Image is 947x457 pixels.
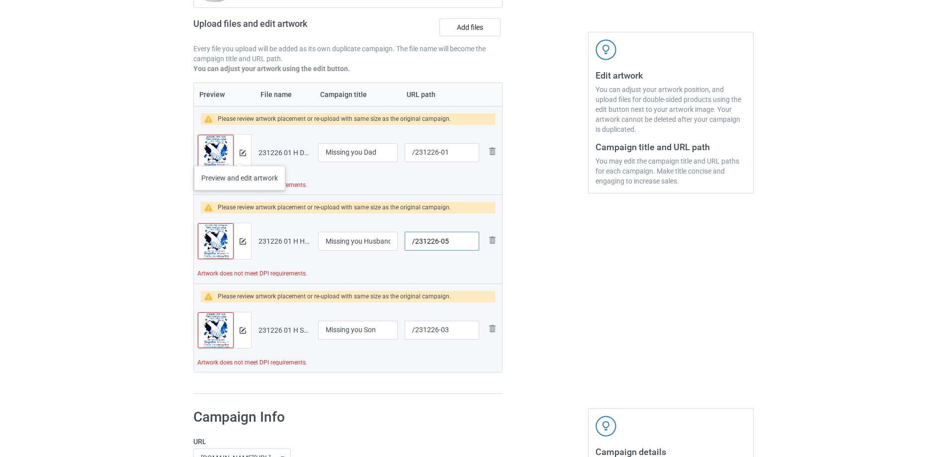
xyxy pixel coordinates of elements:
img: warning [204,115,218,123]
img: svg+xml;base64,PD94bWwgdmVyc2lvbj0iMS4wIiBlbmNvZGluZz0iVVRGLTgiPz4KPHN2ZyB3aWR0aD0iMjhweCIgaGVpZ2... [486,234,498,246]
img: warning [204,293,218,300]
img: svg+xml;base64,PD94bWwgdmVyc2lvbj0iMS4wIiBlbmNvZGluZz0iVVRGLTgiPz4KPHN2ZyB3aWR0aD0iMTRweCIgaGVpZ2... [240,238,246,245]
img: original.png [198,313,234,354]
p: Every file you upload will be added as its own duplicate campaign. The file name will become the ... [193,44,503,64]
div: 231226 01 H Husband.png [258,236,311,246]
td: Artwork does not meet DPI requirements. [194,269,502,283]
label: URL [193,437,489,447]
h2: Upload files and edit artwork [193,18,379,37]
th: URL path [401,83,483,106]
img: svg+xml;base64,PD94bWwgdmVyc2lvbj0iMS4wIiBlbmNvZGluZz0iVVRGLTgiPz4KPHN2ZyB3aWR0aD0iMTRweCIgaGVpZ2... [240,327,246,334]
img: svg+xml;base64,PD94bWwgdmVyc2lvbj0iMS4wIiBlbmNvZGluZz0iVVRGLTgiPz4KPHN2ZyB3aWR0aD0iNDJweCIgaGVpZ2... [596,39,616,60]
div: Please review artwork placement or re-upload with same size as the original campaign. [218,202,451,213]
td: Artwork does not meet DPI requirements. [194,181,502,194]
img: original.png [198,224,234,265]
img: svg+xml;base64,PD94bWwgdmVyc2lvbj0iMS4wIiBlbmNvZGluZz0iVVRGLTgiPz4KPHN2ZyB3aWR0aD0iMTRweCIgaGVpZ2... [240,150,246,156]
div: Preview and edit artwork [194,166,285,190]
label: Add files [439,18,501,36]
img: svg+xml;base64,PD94bWwgdmVyc2lvbj0iMS4wIiBlbmNvZGluZz0iVVRGLTgiPz4KPHN2ZyB3aWR0aD0iNDJweCIgaGVpZ2... [596,416,616,437]
img: svg+xml;base64,PD94bWwgdmVyc2lvbj0iMS4wIiBlbmNvZGluZz0iVVRGLTgiPz4KPHN2ZyB3aWR0aD0iMjhweCIgaGVpZ2... [486,323,498,335]
h1: Campaign Info [193,408,489,426]
th: File name [255,83,315,106]
div: You can adjust your artwork position, and upload files for double-sided products using the edit b... [596,85,746,134]
img: original.png [198,135,234,176]
img: warning [204,204,218,211]
div: Please review artwork placement or re-upload with same size as the original campaign. [218,291,451,302]
th: Campaign title [315,83,401,106]
div: 231226 01 H Dad.png [258,148,311,158]
h3: Campaign title and URL path [596,141,746,153]
td: Artwork does not meet DPI requirements. [194,358,502,372]
img: svg+xml;base64,PD94bWwgdmVyc2lvbj0iMS4wIiBlbmNvZGluZz0iVVRGLTgiPz4KPHN2ZyB3aWR0aD0iMjhweCIgaGVpZ2... [486,145,498,157]
b: You can adjust your artwork using the edit button. [193,65,350,73]
h3: Edit artwork [596,70,746,81]
div: 231226 01 H Son.png [258,325,311,335]
div: Please review artwork placement or re-upload with same size as the original campaign. [218,113,451,125]
div: You may edit the campaign title and URL paths for each campaign. Make title concise and engaging ... [596,156,746,186]
th: Preview [194,83,255,106]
